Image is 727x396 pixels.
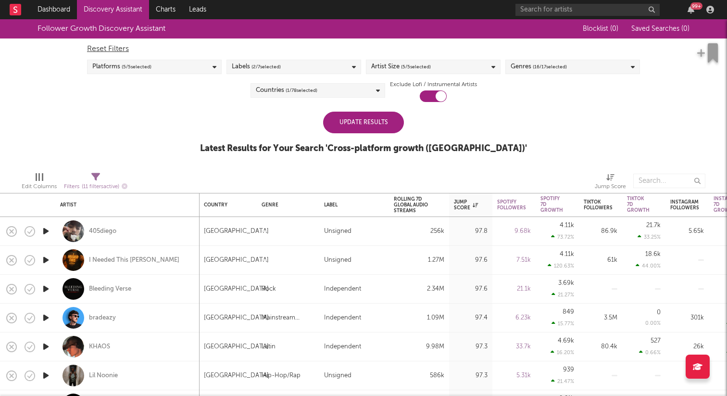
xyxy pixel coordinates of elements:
[583,26,618,32] span: Blocklist
[390,79,477,90] label: Exclude Lofi / Instrumental Artists
[551,378,574,384] div: 21.47 %
[324,312,361,324] div: Independent
[89,256,179,265] a: I Needed This [PERSON_NAME]
[638,234,661,240] div: 33.25 %
[401,61,431,73] span: ( 5 / 5 selected)
[497,341,531,353] div: 33.7k
[89,371,118,380] a: Lil Noonie
[251,61,281,73] span: ( 2 / 7 selected)
[497,199,526,211] div: Spotify Followers
[89,314,116,322] a: bradeazy
[324,341,361,353] div: Independent
[89,227,116,236] a: 405diego
[82,184,119,190] span: ( 11 filters active)
[688,6,694,13] button: 99+
[548,263,574,269] div: 120.63 %
[394,312,444,324] div: 1.09M
[200,143,527,154] div: Latest Results for Your Search ' Cross-platform growth ([GEOGRAPHIC_DATA]) '
[497,226,531,237] div: 9.68k
[286,85,317,96] span: ( 1 / 78 selected)
[89,285,131,294] a: Bleeding Verse
[584,341,617,353] div: 80.4k
[515,4,660,16] input: Search for artists
[552,292,574,298] div: 21.27 %
[394,341,444,353] div: 9.98M
[323,112,404,133] div: Update Results
[262,312,314,324] div: Mainstream Electronic
[394,196,430,214] div: Rolling 7D Global Audio Streams
[204,370,269,382] div: [GEOGRAPHIC_DATA]
[657,309,661,316] div: 0
[204,312,269,324] div: [GEOGRAPHIC_DATA]
[454,312,488,324] div: 97.4
[540,196,563,213] div: Spotify 7D Growth
[497,255,531,266] div: 7.51k
[670,341,704,353] div: 26k
[256,85,317,96] div: Countries
[627,196,650,213] div: Tiktok 7D Growth
[262,370,301,382] div: Hip-Hop/Rap
[628,25,689,33] button: Saved Searches (0)
[454,226,488,237] div: 97.8
[584,255,617,266] div: 61k
[394,370,444,382] div: 586k
[122,61,151,73] span: ( 5 / 5 selected)
[533,61,567,73] span: ( 16 / 17 selected)
[262,341,276,353] div: Latin
[232,61,281,73] div: Labels
[22,169,57,197] div: Edit Columns
[633,174,705,188] input: Search...
[204,226,269,237] div: [GEOGRAPHIC_DATA]
[558,280,574,286] div: 3.69k
[394,255,444,266] div: 1.27M
[558,338,574,344] div: 4.69k
[204,255,269,266] div: [GEOGRAPHIC_DATA]
[60,202,190,208] div: Artist
[454,370,488,382] div: 97.3
[560,222,574,229] div: 4.11k
[38,23,165,35] div: Follower Growth Discovery Assistant
[324,202,379,208] div: Label
[563,309,574,315] div: 849
[324,283,361,295] div: Independent
[584,226,617,237] div: 86.9k
[454,341,488,353] div: 97.3
[92,61,151,73] div: Platforms
[324,226,351,237] div: Unsigned
[646,222,661,229] div: 21.7k
[551,349,574,356] div: 16.20 %
[511,61,567,73] div: Genres
[89,343,110,351] a: KHAOS
[560,251,574,257] div: 4.11k
[324,370,351,382] div: Unsigned
[595,169,626,197] div: Jump Score
[645,321,661,326] div: 0.00 %
[631,26,689,32] span: Saved Searches
[324,255,351,266] div: Unsigned
[204,202,247,208] div: Country
[497,283,531,295] div: 21.1k
[204,341,269,353] div: [GEOGRAPHIC_DATA]
[681,26,689,32] span: ( 0 )
[22,181,57,192] div: Edit Columns
[371,61,431,73] div: Artist Size
[394,226,444,237] div: 256k
[645,251,661,257] div: 18.6k
[563,367,574,373] div: 939
[497,370,531,382] div: 5.31k
[87,43,640,55] div: Reset Filters
[262,202,310,208] div: Genre
[64,181,127,193] div: Filters
[636,263,661,269] div: 44.00 %
[262,283,276,295] div: Rock
[670,226,704,237] div: 5.65k
[454,199,478,211] div: Jump Score
[497,312,531,324] div: 6.23k
[610,26,618,32] span: ( 0 )
[651,338,661,344] div: 527
[690,2,702,10] div: 99 +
